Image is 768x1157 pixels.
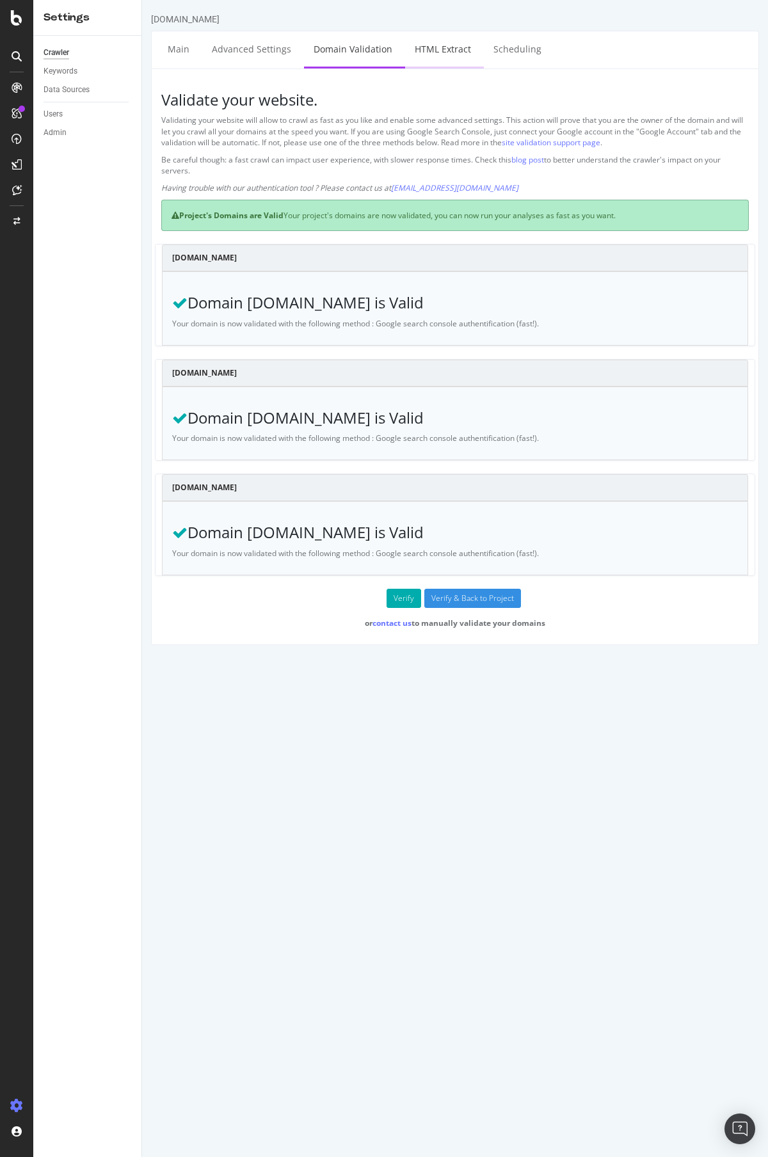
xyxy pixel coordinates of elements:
a: blog post [369,154,402,165]
div: Users [44,108,63,121]
a: Scheduling [342,31,409,67]
a: Keywords [44,65,132,78]
a: Crawler [44,46,132,60]
a: Advanced Settings [60,31,159,67]
p: Validating your website will allow to crawl as fast as you like and enable some advanced settings... [19,115,607,147]
input: Verify & Back to Project [282,589,379,608]
a: [EMAIL_ADDRESS][DOMAIN_NAME] [249,182,376,193]
a: site validation support page [360,137,458,148]
h3: Domain [DOMAIN_NAME] is Valid [30,410,596,426]
h4: [DOMAIN_NAME] [30,481,596,494]
h4: [DOMAIN_NAME] [30,367,596,379]
h3: Validate your website. [19,92,607,108]
div: Your project's domains are now validated, you can now run your analyses as fast as you want. [19,200,607,231]
a: Main [16,31,57,67]
p: Your domain is now validated with the following method : Google search console authentification (... [30,318,596,329]
div: [DOMAIN_NAME] [9,13,77,26]
h3: Domain [DOMAIN_NAME] is Valid [30,294,596,311]
strong: Project's Domains are Valid [29,210,141,221]
a: Data Sources [44,83,132,97]
em: Having trouble with our authentication tool ? Please contact us at [19,182,376,193]
div: Crawler [44,46,69,60]
a: contact us [230,618,269,628]
div: Admin [44,126,67,140]
p: Your domain is now validated with the following method : Google search console authentification (... [30,548,596,559]
a: Users [44,108,132,121]
p: Your domain is now validated with the following method : Google search console authentification (... [30,433,596,443]
h3: Domain [DOMAIN_NAME] is Valid [30,524,596,541]
a: HTML Extract [263,31,339,67]
strong: or to manually validate your domains [223,618,403,628]
div: Settings [44,10,131,25]
h4: [DOMAIN_NAME] [30,251,596,264]
div: Open Intercom Messenger [724,1113,755,1144]
a: Admin [44,126,132,140]
button: Verify [244,589,279,608]
div: Keywords [44,65,77,78]
div: Data Sources [44,83,90,97]
a: Domain Validation [162,31,260,67]
p: Be careful though: a fast crawl can impact user experience, with slower response times. Check thi... [19,154,607,176]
